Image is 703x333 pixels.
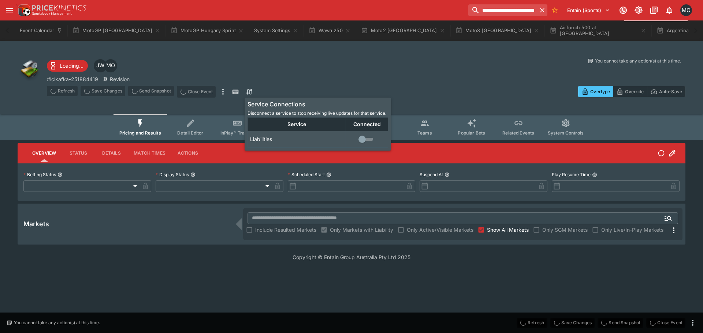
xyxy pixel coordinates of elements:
[190,172,196,177] button: Display Status
[16,3,31,18] img: PriceKinetics Logo
[62,144,95,162] button: Status
[23,220,49,228] h5: Markets
[57,172,63,177] button: Betting Status
[166,20,248,41] button: MotoGP Hungary Sprint
[549,4,561,16] button: No Bookmarks
[255,226,316,234] span: Include Resulted Markets
[248,117,346,131] th: Service
[47,75,98,83] p: Copy To Clipboard
[248,131,346,147] td: Liabilities
[220,130,254,136] span: InPlay™ Trading
[647,4,661,17] button: Documentation
[632,4,645,17] button: Toggle light/dark mode
[23,171,56,178] p: Betting Status
[128,144,171,162] button: Match Times
[248,110,386,116] span: Disconnect a service to stop receiving live updates for that service.
[578,86,685,97] div: Start From
[595,58,681,64] p: You cannot take any action(s) at this time.
[330,226,393,234] span: Only Markets with Liability
[250,20,303,41] button: System Settings
[451,20,544,41] button: Moto3 [GEOGRAPHIC_DATA]
[548,130,584,136] span: System Controls
[248,101,388,108] h6: Service Connections
[94,59,107,72] div: Justin Walsh
[617,4,630,17] button: Connected to PK
[177,130,203,136] span: Detail Editor
[95,144,128,162] button: Details
[110,75,130,83] p: Revision
[545,20,651,41] button: AirTouch 500 at [GEOGRAPHIC_DATA]
[678,2,694,18] button: Matt Oliver
[458,130,485,136] span: Popular Bets
[171,144,204,162] button: Actions
[552,171,591,178] p: Play Resume Time
[592,172,597,177] button: Play Resume Time
[542,226,588,234] span: Only SGM Markets
[663,4,676,17] button: Notifications
[613,86,647,97] button: Override
[288,171,325,178] p: Scheduled Start
[14,319,100,326] p: You cannot take any action(s) at this time.
[18,58,41,81] img: other.png
[688,318,697,327] button: more
[3,4,16,17] button: open drawer
[32,5,86,11] img: PriceKinetics
[601,226,663,234] span: Only Live/In-Play Markets
[26,144,62,162] button: Overview
[487,226,529,234] span: Show All Markets
[68,20,165,41] button: MotoGP [GEOGRAPHIC_DATA]
[659,88,682,95] p: Auto-Save
[502,130,534,136] span: Related Events
[32,12,72,15] img: Sportsbook Management
[647,86,685,97] button: Auto-Save
[357,20,450,41] button: Moto2 [GEOGRAPHIC_DATA]
[468,4,537,16] input: search
[680,4,692,16] div: Matt Oliver
[346,117,388,131] th: Connected
[578,86,613,97] button: Overtype
[114,114,589,140] div: Event type filters
[445,172,450,177] button: Suspend At
[420,171,443,178] p: Suspend At
[15,20,67,41] button: Event Calendar
[625,88,644,95] p: Override
[119,130,161,136] span: Pricing and Results
[156,171,189,178] p: Display Status
[669,226,678,235] svg: More
[304,20,355,41] button: Wawa 250
[104,59,117,72] div: Matthew Oliver
[219,86,227,98] button: more
[326,172,331,177] button: Scheduled Start
[590,88,610,95] p: Overtype
[60,62,83,69] p: Loading...
[662,212,675,225] button: Open
[407,226,473,234] span: Only Active/Visible Markets
[417,130,432,136] span: Teams
[563,4,614,16] button: Select Tenant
